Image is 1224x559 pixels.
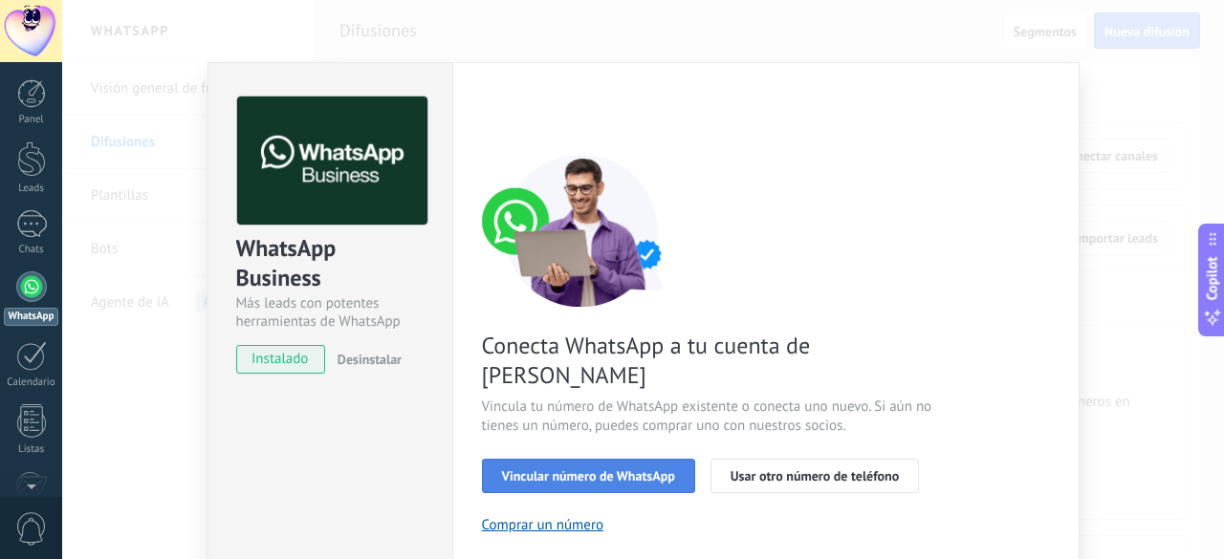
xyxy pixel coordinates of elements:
[4,114,59,126] div: Panel
[330,345,402,374] button: Desinstalar
[237,345,324,374] span: instalado
[482,516,604,534] button: Comprar un número
[237,97,427,226] img: logo_main.png
[482,398,937,436] span: Vincula tu número de WhatsApp existente o conecta uno nuevo. Si aún no tienes un número, puedes c...
[1203,256,1222,300] span: Copilot
[710,459,919,493] button: Usar otro número de teléfono
[236,233,425,294] div: WhatsApp Business
[482,459,695,493] button: Vincular número de WhatsApp
[4,443,59,456] div: Listas
[4,308,58,326] div: WhatsApp
[731,469,899,483] span: Usar otro número de teléfono
[4,376,59,389] div: Calendario
[236,294,425,331] div: Más leads con potentes herramientas de WhatsApp
[502,469,675,483] span: Vincular número de WhatsApp
[4,244,59,256] div: Chats
[338,351,402,368] span: Desinstalar
[482,154,683,307] img: connect number
[4,183,59,195] div: Leads
[482,331,937,390] span: Conecta WhatsApp a tu cuenta de [PERSON_NAME]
